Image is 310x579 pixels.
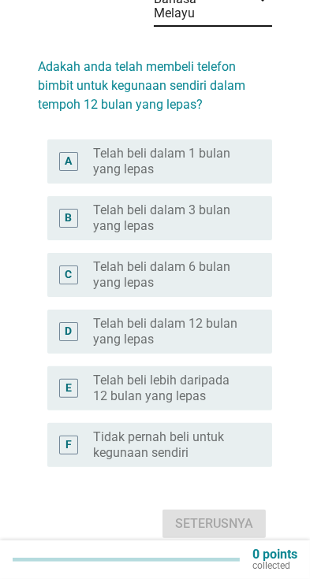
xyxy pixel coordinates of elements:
[93,373,247,404] label: Telah beli lebih daripada 12 bulan yang lepas
[93,259,247,291] label: Telah beli dalam 6 bulan yang lepas
[93,429,247,461] label: Tidak pernah beli untuk kegunaan sendiri
[65,153,72,169] div: A
[65,323,72,340] div: D
[93,316,247,347] label: Telah beli dalam 12 bulan yang lepas
[38,42,272,114] h2: Adakah anda telah membeli telefon bimbit untuk kegunaan sendiri dalam tempoh 12 bulan yang lepas?
[65,380,72,396] div: E
[65,266,72,283] div: C
[252,549,297,560] p: 0 points
[93,202,247,234] label: Telah beli dalam 3 bulan yang lepas
[252,560,297,571] p: collected
[93,146,247,177] label: Telah beli dalam 1 bulan yang lepas
[65,436,72,453] div: F
[65,210,72,226] div: B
